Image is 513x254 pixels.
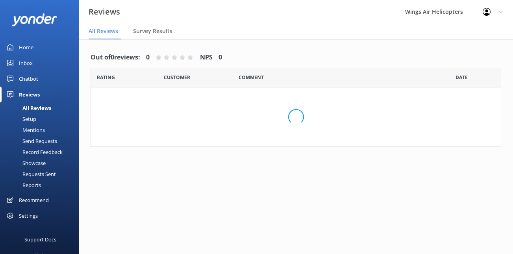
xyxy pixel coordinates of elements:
[89,6,120,18] h3: Reviews
[133,27,172,35] span: Survey Results
[19,192,49,208] div: Recommend
[5,113,36,124] div: Setup
[19,55,33,71] div: Inbox
[219,52,222,63] h4: 0
[5,169,56,180] div: Requests Sent
[97,74,115,81] span: Date
[5,102,79,113] a: All Reviews
[5,124,79,135] a: Mentions
[5,124,45,135] div: Mentions
[5,146,79,158] a: Record Feedback
[5,146,63,158] div: Record Feedback
[19,208,38,224] div: Settings
[5,158,79,169] a: Showcase
[5,158,46,169] div: Showcase
[19,87,40,102] div: Reviews
[146,52,150,63] h4: 0
[5,180,79,191] a: Reports
[24,232,56,247] div: Support Docs
[5,180,41,191] div: Reports
[5,102,51,113] div: All Reviews
[91,52,140,63] h4: Out of 0 reviews:
[456,74,468,81] span: Date
[164,74,190,81] span: Date
[239,74,264,81] span: Question
[200,52,213,63] h4: NPS
[5,135,79,146] a: Send Requests
[19,39,33,55] div: Home
[5,135,57,146] div: Send Requests
[5,113,79,124] a: Setup
[89,27,118,35] span: All Reviews
[19,71,38,87] div: Chatbot
[5,169,79,180] a: Requests Sent
[12,13,57,26] img: yonder-white-logo.png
